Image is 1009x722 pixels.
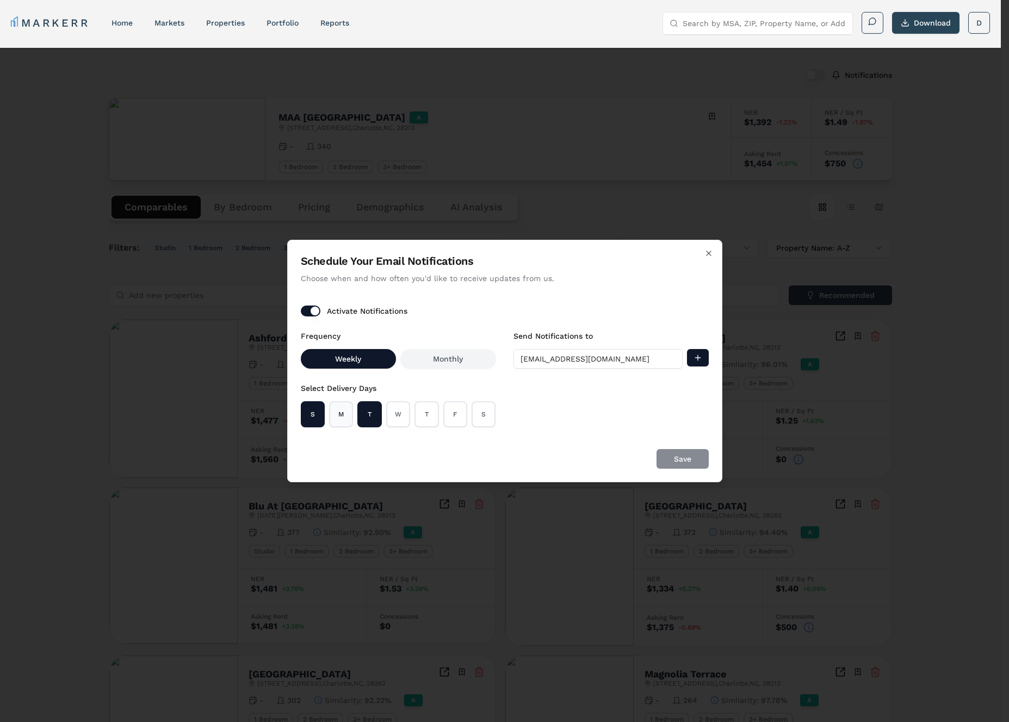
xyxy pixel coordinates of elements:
[301,332,341,340] label: Frequency
[327,307,407,315] label: Activate Notifications
[301,253,709,269] h2: Schedule Your Email Notifications
[443,401,467,427] button: Select F for weekly notifications
[513,349,683,369] input: enter email address
[301,401,325,427] button: Select S for weekly notifications
[513,332,593,340] label: Send Notifications to
[400,349,496,369] button: Monthly
[301,273,709,284] p: Choose when and how often you'd like to receive updates from us.
[687,349,709,366] button: Add email
[472,401,496,427] button: Select S for weekly notifications
[386,401,410,427] button: Select W for weekly notifications
[329,401,353,427] button: Select M for weekly notifications
[414,401,438,427] button: Select T for weekly notifications
[357,401,381,427] button: Select T for weekly notifications
[301,384,376,393] label: Select Delivery Days
[301,349,397,369] button: Weekly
